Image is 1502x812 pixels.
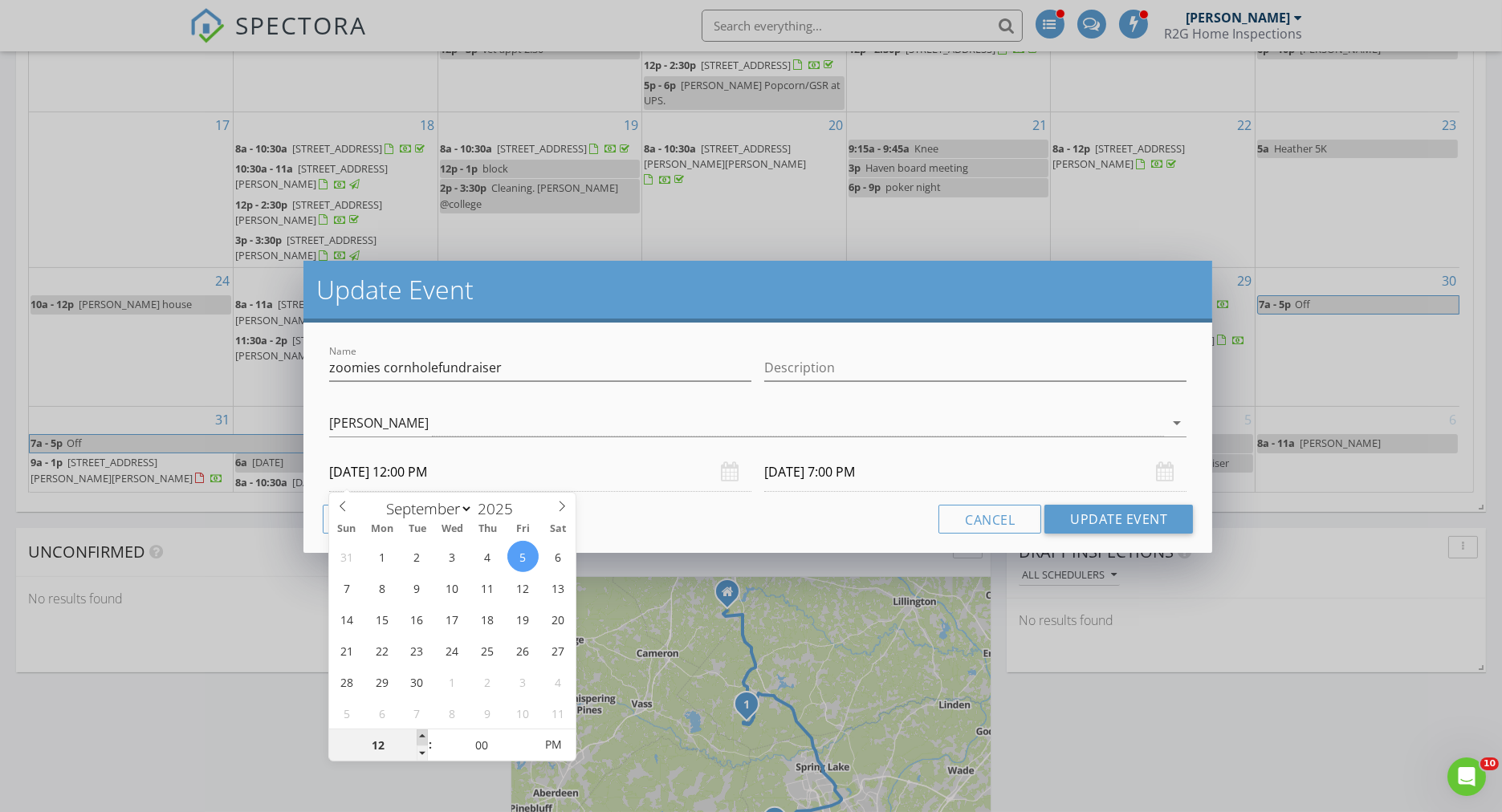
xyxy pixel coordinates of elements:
[543,635,574,666] span: September 27, 2025
[329,416,429,430] div: [PERSON_NAME]
[401,697,433,729] span: October 7, 2025
[507,697,539,729] span: October 10, 2025
[507,666,539,697] span: October 3, 2025
[329,453,751,492] input: Select date
[331,572,362,603] span: September 7, 2025
[428,729,433,761] span: :
[437,666,468,697] span: October 1, 2025
[401,603,433,635] span: September 16, 2025
[366,541,397,572] span: September 1, 2025
[543,666,574,697] span: October 4, 2025
[507,603,539,635] span: September 19, 2025
[401,541,433,572] span: September 2, 2025
[331,697,362,729] span: October 5, 2025
[437,603,468,635] span: September 17, 2025
[506,524,541,534] span: Fri
[470,524,506,534] span: Thu
[472,666,503,697] span: October 2, 2025
[543,697,574,729] span: October 11, 2025
[437,572,468,603] span: September 10, 2025
[472,541,503,572] span: September 4, 2025
[323,505,423,534] button: Delete
[437,697,468,729] span: October 8, 2025
[472,603,503,635] span: September 18, 2025
[437,541,468,572] span: September 3, 2025
[437,635,468,666] span: September 24, 2025
[531,729,576,761] span: Click to toggle
[1447,757,1486,796] iframe: Intercom live chat
[938,505,1041,534] button: Cancel
[472,572,503,603] span: September 11, 2025
[543,541,574,572] span: September 6, 2025
[401,635,433,666] span: September 23, 2025
[366,635,397,666] span: September 22, 2025
[507,572,539,603] span: September 12, 2025
[366,572,397,603] span: September 8, 2025
[331,666,362,697] span: September 28, 2025
[366,697,397,729] span: October 6, 2025
[401,572,433,603] span: September 9, 2025
[540,524,576,534] span: Sat
[472,635,503,666] span: September 25, 2025
[1480,757,1499,770] span: 10
[331,541,362,572] span: August 31, 2025
[1167,413,1187,432] i: arrow_drop_down
[316,274,1200,306] h2: Update Event
[543,572,574,603] span: September 13, 2025
[435,524,470,534] span: Wed
[543,603,574,635] span: September 20, 2025
[507,635,539,666] span: September 26, 2025
[400,524,435,534] span: Tue
[472,697,503,729] span: October 9, 2025
[331,603,362,635] span: September 14, 2025
[364,524,400,534] span: Mon
[329,524,364,534] span: Sun
[401,666,433,697] span: September 30, 2025
[366,666,397,697] span: September 29, 2025
[764,453,1187,492] input: Select date
[473,498,526,519] input: Year
[507,541,539,572] span: September 5, 2025
[331,635,362,666] span: September 21, 2025
[366,603,397,635] span: September 15, 2025
[1044,505,1193,534] button: Update Event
